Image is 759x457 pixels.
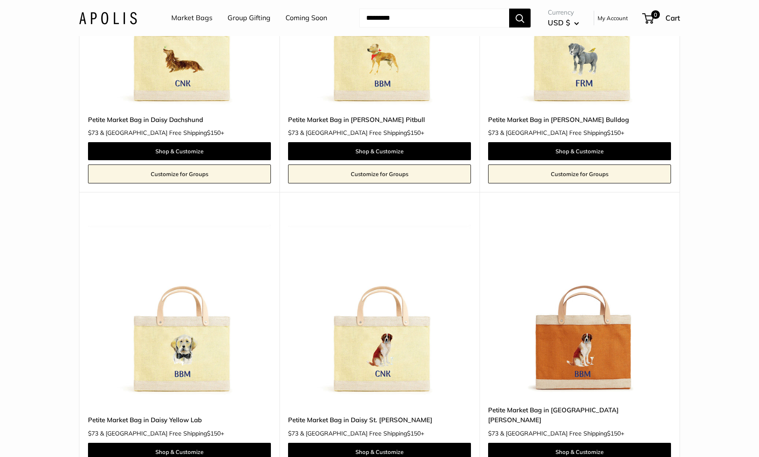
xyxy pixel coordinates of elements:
a: Petite Market Bag in [PERSON_NAME] Bulldog [488,115,671,125]
span: & [GEOGRAPHIC_DATA] Free Shipping + [300,130,424,136]
span: & [GEOGRAPHIC_DATA] Free Shipping + [100,430,224,436]
span: Cart [665,13,680,22]
span: & [GEOGRAPHIC_DATA] Free Shipping + [500,130,624,136]
a: Shop & Customize [88,142,271,160]
span: Currency [548,6,579,18]
img: Petite Market Bag in Cognac St. Bernard [488,213,671,396]
a: Petite Market Bag in Daisy Yellow Lab [88,415,271,425]
input: Search... [359,9,509,27]
span: $150 [407,430,421,437]
span: $73 [288,430,298,437]
a: Customize for Groups [288,165,471,183]
span: 0 [651,10,660,19]
span: $150 [607,430,621,437]
span: $150 [207,430,221,437]
a: Petite Market Bag in Daisy Dachshund [88,115,271,125]
a: Coming Soon [285,12,327,24]
img: Petite Market Bag in Daisy St. Bernard [288,213,471,396]
span: $150 [407,129,421,137]
img: Apolis [79,12,137,24]
span: $73 [88,129,98,137]
a: Petite Market Bag in Daisy St. Bernarddescription_The artist's desk in Ventura CA [288,213,471,396]
span: USD $ [548,18,570,27]
span: $73 [488,129,498,137]
a: Shop & Customize [288,142,471,160]
a: Petite Market Bag in [PERSON_NAME] Pitbull [288,115,471,125]
button: Search [509,9,531,27]
img: Petite Market Bag in Daisy Yellow Lab [88,213,271,396]
a: Customize for Groups [88,165,271,183]
span: & [GEOGRAPHIC_DATA] Free Shipping + [300,430,424,436]
span: $73 [88,430,98,437]
span: $150 [607,129,621,137]
span: & [GEOGRAPHIC_DATA] Free Shipping + [500,430,624,436]
span: $73 [288,129,298,137]
a: Customize for Groups [488,165,671,183]
a: Group Gifting [228,12,270,24]
a: Market Bags [171,12,213,24]
button: USD $ [548,16,579,30]
a: Petite Market Bag in Daisy St. [PERSON_NAME] [288,415,471,425]
a: 0 Cart [643,11,680,25]
a: Petite Market Bag in Cognac St. Bernarddescription_The artist's desk in Ventura CA [488,213,671,396]
span: $73 [488,430,498,437]
span: & [GEOGRAPHIC_DATA] Free Shipping + [100,130,224,136]
span: $150 [207,129,221,137]
a: Petite Market Bag in Daisy Yellow LabPetite Market Bag in Daisy Yellow Lab [88,213,271,396]
a: My Account [598,13,628,23]
a: Shop & Customize [488,142,671,160]
a: Petite Market Bag in [GEOGRAPHIC_DATA][PERSON_NAME] [488,405,671,425]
